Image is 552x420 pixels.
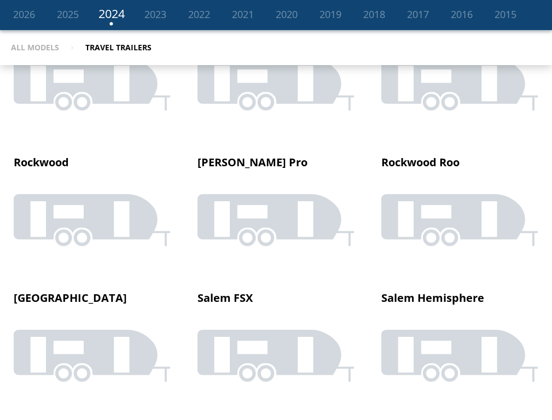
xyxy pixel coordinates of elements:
[184,278,368,413] a: Salem FSX
[184,142,368,278] a: [PERSON_NAME] Pro
[402,8,434,21] a: 2017
[197,291,354,305] span: Salem FSX
[183,8,216,21] a: 2022
[139,8,172,21] a: 2023
[8,8,40,21] a: 2026
[85,38,152,57] span: Travel Trailers
[226,8,259,21] a: 2021
[14,291,170,305] span: [GEOGRAPHIC_DATA]
[92,5,131,21] a: 2024
[184,7,368,142] a: Ozark
[489,8,522,21] a: 2015
[14,156,170,169] span: Rockwood
[197,156,354,169] span: [PERSON_NAME] Pro
[314,8,347,21] a: 2019
[11,38,59,57] a: All Models
[445,8,478,21] a: 2016
[368,278,551,413] a: Salem Hemisphere
[381,291,538,305] span: Salem Hemisphere
[381,156,538,169] span: Rockwood Roo
[358,8,391,21] a: 2018
[368,142,551,278] a: Rockwood Roo
[51,8,84,21] a: 2025
[270,8,303,21] a: 2020
[368,7,551,142] a: R-pod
